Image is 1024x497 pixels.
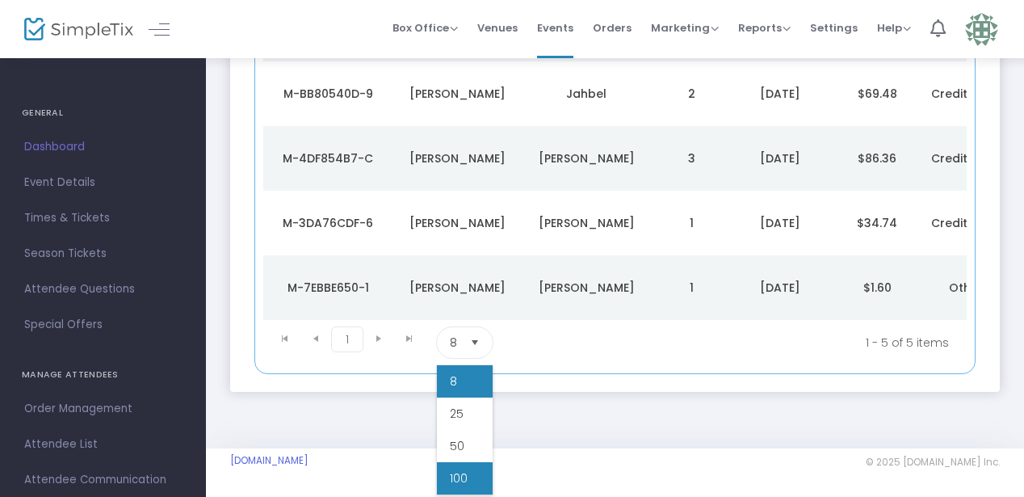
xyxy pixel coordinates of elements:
td: $34.74 [829,191,925,255]
span: Orders [593,7,632,48]
div: John [397,150,518,166]
span: 100 [450,470,468,486]
div: Jesse [397,86,518,102]
span: 8 [450,373,457,390]
span: Dashboard [24,137,182,158]
span: Settings [810,7,858,48]
span: 50 [450,438,464,454]
h4: GENERAL [22,97,184,129]
td: $69.48 [829,61,925,126]
div: Jahbel [526,86,647,102]
span: Credit Card [931,215,1001,231]
span: Event Details [24,172,182,193]
div: M-4DF854B7-C [267,150,388,166]
button: Select [464,327,486,358]
span: Help [877,20,911,36]
span: Other [949,280,983,296]
div: 8/16/2025 [736,86,825,102]
td: $86.36 [829,126,925,191]
span: Times & Tickets [24,208,182,229]
div: M-BB80540D-9 [267,86,388,102]
div: M-7EBBE650-1 [267,280,388,296]
div: Sara [397,215,518,231]
span: Attendee Communication [24,470,182,491]
span: Credit Card [931,86,1001,102]
span: Reports [738,20,791,36]
span: 8 [450,335,457,351]
span: Attendee Questions [24,279,182,300]
td: 1 [651,255,732,320]
span: Credit Card [931,150,1001,166]
span: Order Management [24,398,182,419]
td: 3 [651,126,732,191]
span: Marketing [651,20,719,36]
span: Venues [477,7,518,48]
div: Woldt [526,280,647,296]
span: Attendee List [24,434,182,455]
td: 2 [651,61,732,126]
a: [DOMAIN_NAME] [230,454,308,467]
span: Events [537,7,573,48]
kendo-pager-info: 1 - 5 of 5 items [653,326,949,359]
span: 25 [450,406,464,422]
td: 1 [651,191,732,255]
span: Box Office [392,20,458,36]
h4: MANAGE ATTENDEES [22,359,184,391]
span: Season Tickets [24,243,182,264]
div: 8/16/2025 [736,215,825,231]
div: 8/16/2025 [736,150,825,166]
td: $1.60 [829,255,925,320]
span: © 2025 [DOMAIN_NAME] Inc. [866,456,1000,469]
div: Woldt [526,215,647,231]
span: Page 1 [331,326,363,352]
div: 8/15/2025 [736,280,825,296]
div: Schmidt [526,150,647,166]
span: Special Offers [24,314,182,335]
div: Sara [397,280,518,296]
div: M-3DA76CDF-6 [267,215,388,231]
